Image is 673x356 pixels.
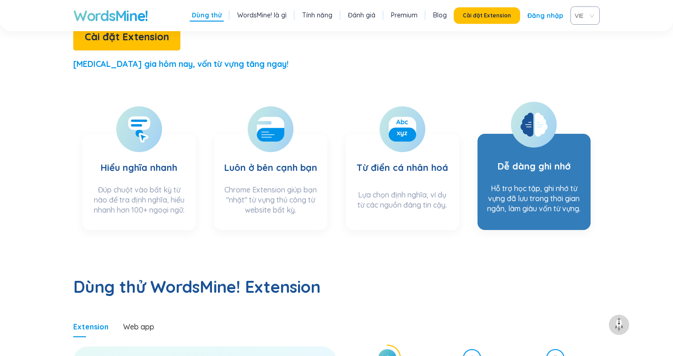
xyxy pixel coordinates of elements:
[192,11,222,20] a: Dùng thử
[101,143,177,180] h3: Hiểu nghĩa nhanh
[355,190,450,221] div: Lựa chọn định nghĩa, ví dụ từ các nguồn đáng tin cậy.
[302,11,332,20] a: Tính năng
[348,11,375,20] a: Đánh giá
[575,9,592,22] span: VIE
[527,7,563,24] a: Đăng nhập
[223,185,319,221] div: Chrome Extension giúp bạn "nhặt" từ vựng thủ công từ website bất kỳ.
[498,142,570,179] h3: Dễ dàng ghi nhớ
[73,322,109,332] div: Extension
[73,58,288,71] p: [MEDICAL_DATA] gia hôm nay, vốn từ vựng tăng ngay!
[433,11,447,20] a: Blog
[357,143,448,185] h3: Từ điển cá nhân hoá
[612,318,626,332] img: to top
[463,12,511,19] span: Cài đặt Extension
[73,276,600,298] h2: Dùng thử WordsMine! Extension
[92,185,187,221] div: Đúp chuột vào bất kỳ từ nào để tra định nghĩa, hiểu nhanh hơn 100+ ngoại ngữ.
[391,11,418,20] a: Premium
[73,33,180,42] a: Cài đặt Extension
[454,7,520,24] button: Cài đặt Extension
[73,23,180,50] button: Cài đặt Extension
[224,143,317,180] h3: Luôn ở bên cạnh bạn
[487,183,582,219] div: Hỗ trợ học tập, ghi nhớ từ vựng đã lưu trong thời gian ngắn, làm giàu vốn từ vựng.
[73,6,148,25] a: WordsMine!
[85,29,169,45] span: Cài đặt Extension
[123,322,154,332] div: Web app
[237,11,287,20] a: WordsMine! là gì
